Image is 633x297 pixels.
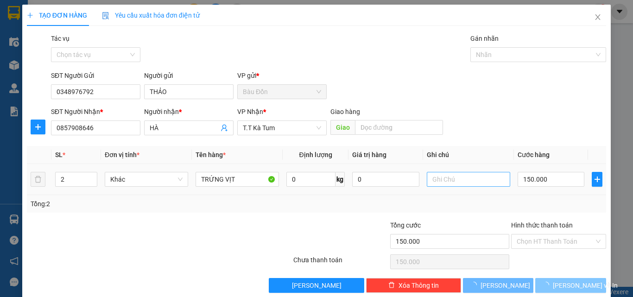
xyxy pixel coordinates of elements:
[243,85,321,99] span: Bàu Đồn
[31,123,45,131] span: plus
[8,9,22,19] span: Gửi:
[269,278,364,293] button: [PERSON_NAME]
[330,108,360,115] span: Giao hàng
[31,172,45,187] button: delete
[594,13,601,21] span: close
[102,12,200,19] span: Yêu cầu xuất hóa đơn điện tử
[553,280,618,291] span: [PERSON_NAME] và In
[292,255,389,271] div: Chưa thanh toán
[27,12,33,19] span: plus
[243,121,321,135] span: T.T Kà Tum
[196,151,226,158] span: Tên hàng
[299,151,332,158] span: Định lượng
[89,9,111,19] span: Nhận:
[535,278,606,293] button: [PERSON_NAME] và In
[7,49,83,60] div: 30.000
[366,278,461,293] button: deleteXóa Thông tin
[196,172,279,187] input: VD: Bàn, Ghế
[585,5,611,31] button: Close
[144,70,234,81] div: Người gửi
[31,199,245,209] div: Tổng: 2
[352,172,419,187] input: 0
[89,8,163,19] div: An Sương
[470,282,481,288] span: loading
[8,19,82,30] div: NHUNG
[463,278,534,293] button: [PERSON_NAME]
[481,280,530,291] span: [PERSON_NAME]
[110,172,183,186] span: Khác
[144,107,234,117] div: Người nhận
[470,35,499,42] label: Gán nhãn
[89,30,163,43] div: 0364721884
[237,108,263,115] span: VP Nhận
[388,282,395,289] span: delete
[237,70,327,81] div: VP gửi
[543,282,553,288] span: loading
[55,151,63,158] span: SL
[355,120,443,135] input: Dọc đường
[7,50,21,59] span: CR :
[8,30,82,43] div: 0355725849
[51,35,70,42] label: Tác vụ
[352,151,386,158] span: Giá trị hàng
[95,64,108,77] span: SL
[399,280,439,291] span: Xóa Thông tin
[292,280,342,291] span: [PERSON_NAME]
[427,172,510,187] input: Ghi Chú
[335,172,345,187] span: kg
[592,176,602,183] span: plus
[221,124,228,132] span: user-add
[423,146,514,164] th: Ghi chú
[51,70,140,81] div: SĐT Người Gửi
[592,172,602,187] button: plus
[51,107,140,117] div: SĐT Người Nhận
[89,19,163,30] div: TRẦN PHƯƠNG
[102,12,109,19] img: icon
[105,151,139,158] span: Đơn vị tính
[8,65,163,77] div: Tên hàng: ĐỒ ĂN ( : 1 )
[8,8,82,19] div: Bàu Đồn
[518,151,550,158] span: Cước hàng
[27,12,87,19] span: TẠO ĐƠN HÀNG
[31,120,45,134] button: plus
[330,120,355,135] span: Giao
[390,221,421,229] span: Tổng cước
[511,221,573,229] label: Hình thức thanh toán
